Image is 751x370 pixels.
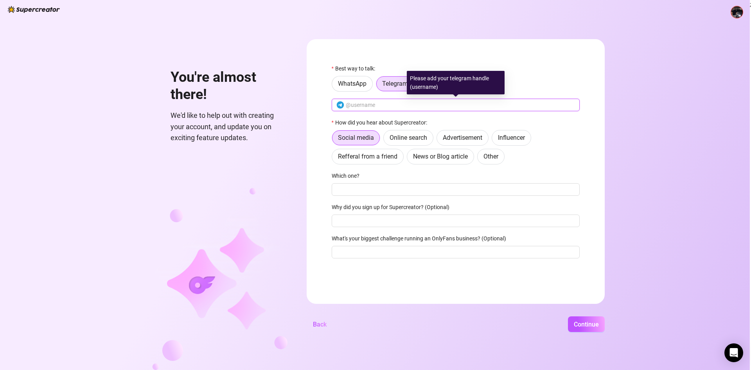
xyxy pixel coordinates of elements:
[332,203,455,211] label: Why did you sign up for Supercreator? (Optional)
[346,101,575,109] input: @username
[407,71,505,94] div: Please add your telegram handle (username)
[568,316,605,332] button: Continue
[307,316,333,332] button: Back
[483,153,498,160] span: Other
[338,80,367,87] span: WhatsApp
[332,64,380,73] label: Best way to talk:
[574,321,599,328] span: Continue
[171,110,288,143] span: We'd like to help out with creating your account, and update you on exciting feature updates.
[382,80,408,87] span: Telegram
[338,153,397,160] span: Refferal from a friend
[332,234,511,243] label: What's your biggest challenge running an OnlyFans business? (Optional)
[332,246,580,258] input: What's your biggest challenge running an OnlyFans business? (Optional)
[171,69,288,103] h1: You're almost there!
[338,134,374,141] span: Social media
[332,171,365,180] label: Which one?
[498,134,525,141] span: Influencer
[332,215,580,227] input: Why did you sign up for Supercreator? (Optional)
[332,118,432,127] label: How did you hear about Supercreator:
[731,6,743,18] img: ALV-UjVAZczX_7toNFjZQLZV-K4PAeA5R66Dll-J9LOdhge1vl9YcEvHF7ucRDi3Riw3TnmnN57ziE3Dl384a8E711c5mVBH5...
[724,343,743,362] div: Open Intercom Messenger
[390,134,427,141] span: Online search
[443,134,482,141] span: Advertisement
[8,6,60,13] img: logo
[413,153,468,160] span: News or Blog article
[313,321,327,328] span: Back
[332,183,580,196] input: Which one?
